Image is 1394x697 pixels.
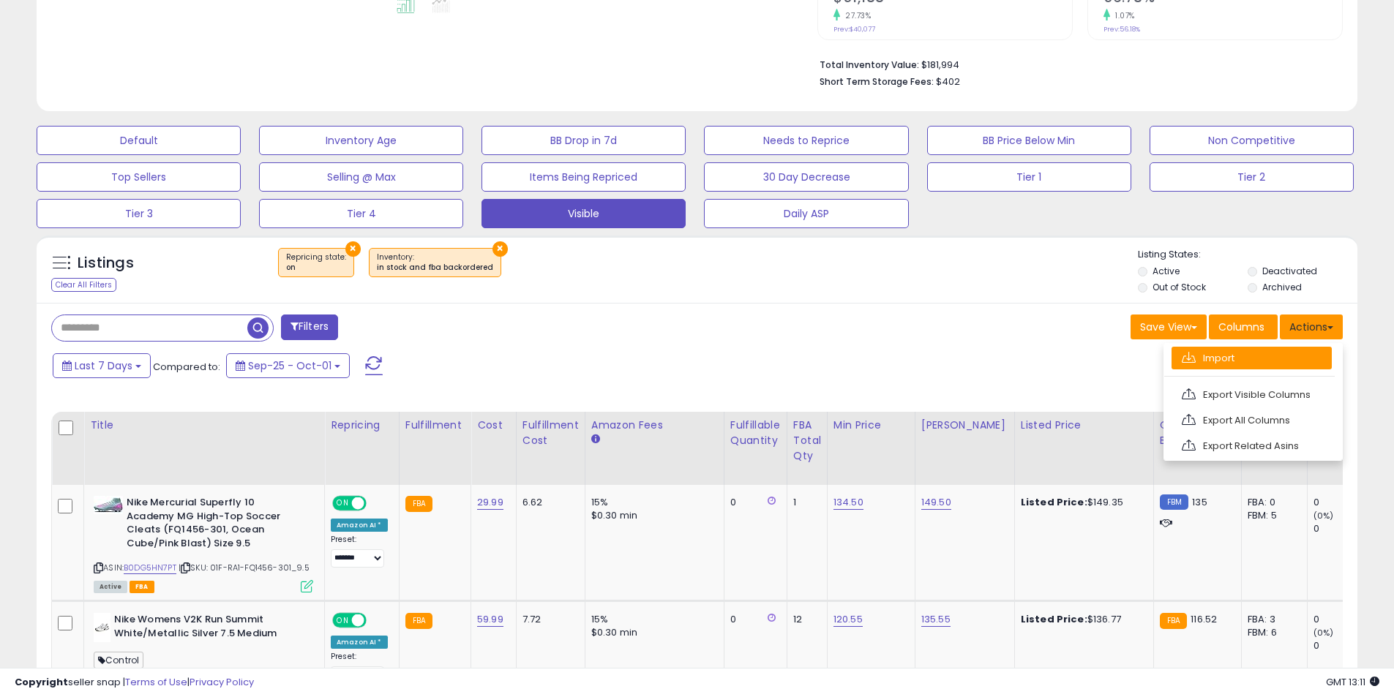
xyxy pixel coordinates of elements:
span: 135 [1192,495,1207,509]
small: (0%) [1314,510,1334,521]
button: Sep-25 - Oct-01 [226,353,350,378]
button: Top Sellers [37,162,241,192]
div: Amazon AI * [331,636,388,649]
span: Last 7 Days [75,358,132,373]
a: 134.50 [833,495,863,510]
div: FBM: 5 [1248,509,1296,522]
span: OFF [364,497,388,510]
button: × [492,241,508,257]
small: FBA [405,496,432,512]
div: 0 [730,496,776,509]
small: Prev: $40,077 [833,25,875,34]
label: Active [1153,265,1180,277]
div: Fulfillment Cost [522,418,579,448]
img: 41BQrAj2ECL._SL40_.jpg [94,496,123,514]
button: Tier 1 [927,162,1131,192]
div: $136.77 [1021,613,1142,626]
div: $0.30 min [591,509,713,522]
div: on [286,263,346,273]
b: Nike Womens V2K Run Summit White/Metallic Silver 7.5 Medium [114,613,292,644]
span: Control [94,652,143,668]
span: Sep-25 - Oct-01 [248,358,331,373]
button: Tier 3 [37,199,241,228]
div: Listed Price [1021,418,1147,433]
span: Compared to: [153,360,220,374]
button: Inventory Age [259,126,463,155]
span: Columns [1218,320,1264,334]
button: BB Drop in 7d [481,126,686,155]
a: 135.55 [921,612,951,627]
span: OFF [364,614,388,627]
b: Short Term Storage Fees: [820,75,934,88]
small: 27.73% [840,10,871,21]
div: 12 [793,613,816,626]
span: Repricing state : [286,252,346,274]
div: Fulfillable Quantity [730,418,781,448]
b: Total Inventory Value: [820,59,919,71]
button: Daily ASP [704,199,908,228]
button: Needs to Reprice [704,126,908,155]
div: Fulfillment [405,418,465,433]
div: 0 [1314,639,1373,652]
button: Tier 4 [259,199,463,228]
div: Preset: [331,535,388,568]
span: All listings currently available for purchase on Amazon [94,581,127,593]
button: Selling @ Max [259,162,463,192]
b: Listed Price: [1021,612,1087,626]
small: Prev: 56.18% [1103,25,1140,34]
div: 15% [591,496,713,509]
div: 0 [1314,522,1373,535]
button: Items Being Repriced [481,162,686,192]
button: Actions [1280,314,1343,339]
label: Out of Stock [1153,281,1206,293]
div: 0 [730,613,776,626]
div: 1 [793,496,816,509]
small: Amazon Fees. [591,433,600,446]
div: [PERSON_NAME] [921,418,1008,433]
small: (0%) [1314,627,1334,638]
div: in stock and fba backordered [377,263,493,273]
div: Amazon Fees [591,418,718,433]
a: 59.99 [477,612,503,627]
button: Filters [281,314,338,340]
span: FBA [130,581,154,593]
button: Last 7 Days [53,353,151,378]
div: 7.72 [522,613,574,626]
div: 6.62 [522,496,574,509]
div: Title [90,418,318,433]
a: Privacy Policy [190,675,254,689]
div: $149.35 [1021,496,1142,509]
span: ON [334,497,352,510]
div: FBA: 0 [1248,496,1296,509]
div: Current Buybox Price [1160,418,1235,448]
a: 149.50 [921,495,951,510]
div: Repricing [331,418,393,433]
button: BB Price Below Min [927,126,1131,155]
a: Import [1172,347,1332,369]
div: FBA: 3 [1248,613,1296,626]
div: Clear All Filters [51,278,116,292]
label: Archived [1262,281,1302,293]
div: seller snap | | [15,676,254,690]
b: Listed Price: [1021,495,1087,509]
div: Amazon AI * [331,519,388,532]
div: FBM: 6 [1248,626,1296,639]
button: Columns [1209,314,1278,339]
div: Preset: [331,652,388,685]
button: × [345,241,361,257]
div: ASIN: [94,496,313,591]
a: 29.99 [477,495,503,510]
span: | SKU: 01F-RA1-FQ1456-301_9.5 [179,562,310,573]
div: 0 [1314,613,1373,626]
div: 15% [591,613,713,626]
div: Min Price [833,418,909,433]
span: 2025-10-9 13:11 GMT [1326,675,1379,689]
button: Default [37,126,241,155]
small: 1.07% [1110,10,1135,21]
small: FBA [405,613,432,629]
h5: Listings [78,253,134,274]
strong: Copyright [15,675,68,689]
p: Listing States: [1138,248,1357,262]
span: 116.52 [1191,612,1217,626]
span: $402 [936,75,960,88]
